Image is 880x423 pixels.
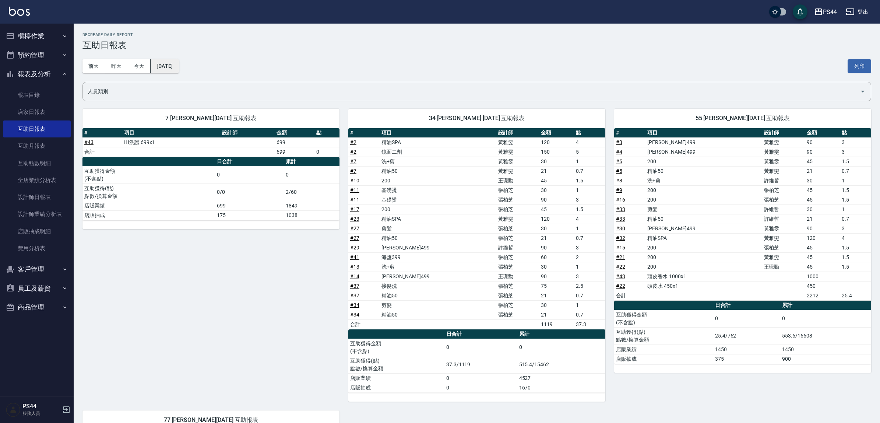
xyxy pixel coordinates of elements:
th: 設計師 [496,128,539,138]
td: 接髮洗 [380,281,496,291]
td: 0.7 [840,214,871,224]
td: 25.4 [840,291,871,300]
th: # [614,128,645,138]
span: 55 [PERSON_NAME][DATE] 互助報表 [623,115,862,122]
td: 699 [275,137,314,147]
td: IH洗護 699x1 [122,137,220,147]
a: #43 [84,139,94,145]
button: 員工及薪資 [3,279,71,298]
td: 張柏芝 [496,195,539,204]
a: #27 [350,226,359,231]
td: 精油50 [380,291,496,300]
td: 黃雅雯 [496,214,539,224]
td: 45 [805,262,839,272]
td: 1.5 [840,262,871,272]
th: 項目 [645,128,762,138]
a: #37 [350,293,359,298]
span: 34 [PERSON_NAME] [DATE] 互助報表 [357,115,596,122]
td: 黃雅雯 [496,147,539,157]
td: 洗+剪 [380,262,496,272]
a: 設計師業績分析表 [3,206,71,223]
td: 王璟勳 [496,176,539,185]
td: 0.7 [574,233,605,243]
td: 0 [517,339,605,356]
a: #2 [350,149,356,155]
td: [PERSON_NAME]499 [380,272,496,281]
button: PS44 [811,4,840,20]
td: 21 [539,310,574,319]
button: [DATE] [151,59,179,73]
td: 90 [539,272,574,281]
td: 120 [805,233,839,243]
td: 25.4/762 [713,327,780,345]
th: 累計 [284,157,339,167]
td: 店販業績 [82,201,215,210]
table: a dense table [348,329,605,393]
td: 37.3/1119 [444,356,517,373]
td: 120 [539,214,574,224]
button: 櫃檯作業 [3,27,71,46]
td: 黃雅雯 [496,166,539,176]
a: #22 [616,283,625,289]
td: 200 [645,243,762,252]
td: 0 [284,166,339,183]
button: 預約管理 [3,46,71,65]
td: 張柏芝 [496,262,539,272]
td: 0 [314,147,339,157]
table: a dense table [614,128,871,301]
a: 設計師日報表 [3,189,71,206]
td: 鏡面二劑 [380,147,496,157]
td: 張柏芝 [496,300,539,310]
th: 項目 [380,128,496,138]
td: 3 [574,243,605,252]
td: 200 [645,157,762,166]
a: #17 [350,206,359,212]
td: 張柏芝 [496,185,539,195]
td: 90 [539,195,574,204]
td: 90 [805,224,839,233]
td: 精油50 [380,310,496,319]
td: 1 [574,300,605,310]
td: 精油50 [380,166,496,176]
a: #8 [616,178,622,183]
td: [PERSON_NAME]499 [645,224,762,233]
th: 點 [840,128,871,138]
td: 店販抽成 [614,354,713,364]
a: #37 [350,283,359,289]
a: 互助月報表 [3,137,71,154]
td: 1.5 [840,195,871,204]
td: 海鹽399 [380,252,496,262]
td: 1 [840,204,871,214]
td: 精油50 [380,233,496,243]
th: 點 [574,128,605,138]
table: a dense table [82,157,339,220]
td: 互助獲得(點) 點數/換算金額 [82,183,215,201]
a: #4 [616,149,622,155]
td: 4 [574,137,605,147]
td: 頭皮香水 1000x1 [645,272,762,281]
td: 黃雅雯 [762,166,805,176]
a: 店家日報表 [3,104,71,120]
td: 45 [805,252,839,262]
td: 0.7 [574,166,605,176]
td: 張柏芝 [496,204,539,214]
td: 0.7 [574,291,605,300]
td: 許維哲 [762,204,805,214]
td: 店販抽成 [82,210,215,220]
a: #43 [616,273,625,279]
a: #34 [350,312,359,318]
a: #2 [350,139,356,145]
td: 21 [805,214,839,224]
td: 90 [539,243,574,252]
td: 1038 [284,210,339,220]
div: PS44 [823,7,837,17]
td: 1.5 [840,252,871,262]
a: #11 [350,187,359,193]
td: [PERSON_NAME]499 [380,243,496,252]
td: 張柏芝 [496,233,539,243]
td: 200 [380,204,496,214]
td: 1849 [284,201,339,210]
td: 0/0 [215,183,284,201]
td: 張柏芝 [762,195,805,204]
a: #5 [616,168,622,174]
